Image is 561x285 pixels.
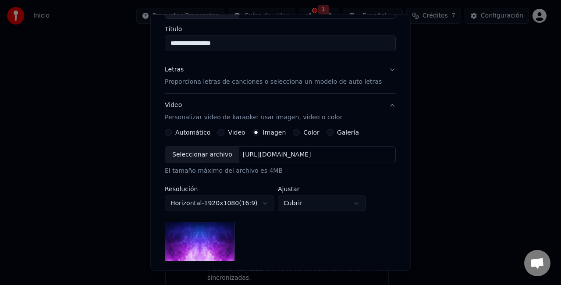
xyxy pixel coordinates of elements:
label: Automático [175,129,210,135]
label: Resolución [165,186,274,192]
label: Color [304,129,320,135]
label: Imagen [263,129,286,135]
div: Seleccionar archivo [165,147,239,163]
div: Letras [165,65,184,74]
div: Video [165,101,342,122]
label: Ajustar [278,186,366,192]
div: El tamaño máximo del archivo es 4MB [165,167,396,175]
label: Título [165,26,396,32]
label: Video [228,129,245,135]
p: Personalizar video de karaoke: usar imagen, video o color [165,113,342,122]
label: Galería [337,129,359,135]
p: Proporciona letras de canciones o selecciona un modelo de auto letras [165,78,382,86]
div: [URL][DOMAIN_NAME] [239,150,315,159]
button: VideoPersonalizar video de karaoke: usar imagen, video o color [165,94,396,129]
button: LetrasProporciona letras de canciones o selecciona un modelo de auto letras [165,58,396,93]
